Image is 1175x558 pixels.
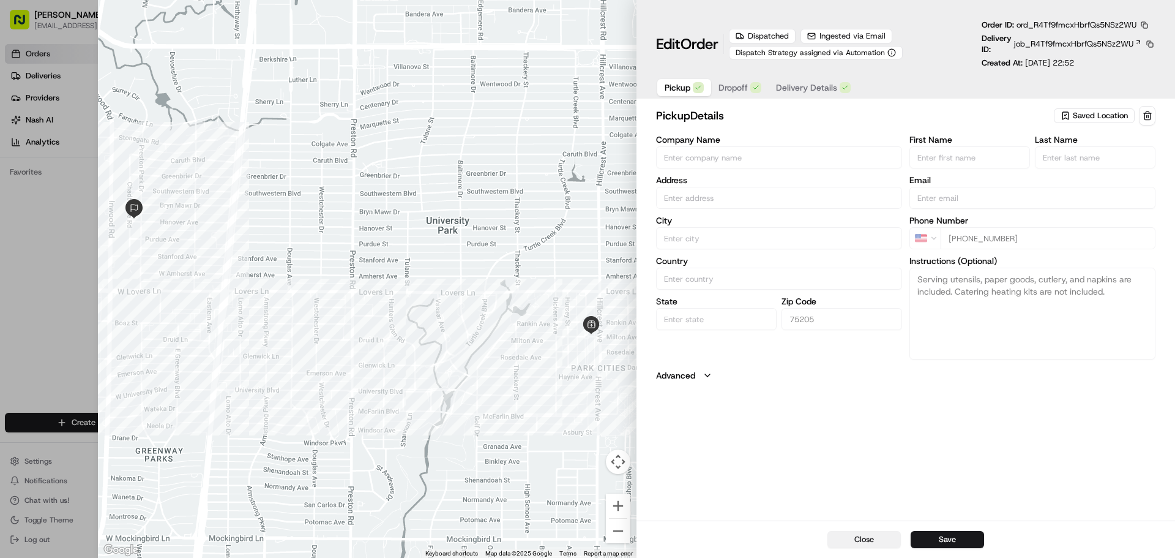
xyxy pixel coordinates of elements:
div: 📗 [12,275,22,285]
label: Phone Number [909,216,1155,225]
input: Enter state [656,308,777,330]
a: Powered byPylon [86,303,148,313]
label: Last Name [1035,135,1155,144]
img: Grace Nketiah [12,211,32,231]
button: Ingested via Email [800,29,892,43]
img: 1736555255976-a54dd68f-1ca7-489b-9aae-adbdc363a1c4 [12,117,34,139]
span: • [169,190,173,200]
img: Google [101,542,141,558]
span: Dropoff [718,81,748,94]
button: Keyboard shortcuts [425,549,478,558]
a: 💻API Documentation [99,269,201,291]
img: Snider Plaza [12,178,32,198]
img: 4920774857489_3d7f54699973ba98c624_72.jpg [26,117,48,139]
h2: pickup Details [656,107,1051,124]
span: Pickup [665,81,690,94]
button: Map camera controls [606,450,630,474]
div: Start new chat [55,117,201,129]
input: Enter last name [1035,146,1155,168]
span: API Documentation [116,274,196,286]
button: See all [190,157,223,172]
button: Zoom out [606,519,630,543]
label: Country [656,257,902,265]
input: Enter first name [909,146,1030,168]
p: Created At: [982,58,1074,69]
span: Order [681,34,718,54]
label: Company Name [656,135,902,144]
input: Enter company name [656,146,902,168]
span: ord_R4Tf9fmcxHbrfQs5NSz2WU [1016,20,1136,30]
input: Enter email [909,187,1155,209]
label: Zip Code [781,297,902,306]
input: 6800 Snider Plaza, Dallas, TX 75205, USA [656,187,902,209]
div: Delivery ID: [982,33,1155,55]
a: job_R4Tf9fmcxHbrfQs5NSz2WU [1014,39,1142,50]
span: job_R4Tf9fmcxHbrfQs5NSz2WU [1014,39,1133,50]
button: Dispatch Strategy assigned via Automation [729,46,903,59]
span: Map data ©2025 Google [485,550,552,557]
span: • [102,223,106,233]
button: Start new chat [208,121,223,135]
p: Order ID: [982,20,1136,31]
button: Advanced [656,369,1155,382]
div: Past conversations [12,159,82,169]
label: State [656,297,777,306]
span: Knowledge Base [24,274,94,286]
span: [DATE] [108,223,133,233]
span: [PERSON_NAME][GEOGRAPHIC_DATA] [38,190,166,200]
img: Nash [12,12,37,37]
button: Saved Location [1054,107,1136,124]
a: 📗Knowledge Base [7,269,99,291]
button: Zoom in [606,494,630,518]
a: Open this area in Google Maps (opens a new window) [101,542,141,558]
span: Delivery Details [776,81,837,94]
label: Email [909,176,1155,184]
a: Terms (opens in new tab) [559,550,576,557]
label: Address [656,176,902,184]
label: First Name [909,135,1030,144]
input: Enter country [656,268,902,290]
div: 💻 [103,275,113,285]
button: Close [827,531,901,548]
span: Pylon [122,304,148,313]
input: Clear [32,79,202,92]
textarea: Serving utensils, paper goods, cutlery, and napkins are included. Catering heating kits are not i... [909,268,1155,360]
button: Save [911,531,984,548]
a: Report a map error [584,550,633,557]
h1: Edit [656,34,718,54]
span: [PERSON_NAME] [38,223,99,233]
label: Advanced [656,369,695,382]
span: Dispatch Strategy assigned via Automation [736,48,885,58]
label: Instructions (Optional) [909,257,1155,265]
span: Ingested via Email [819,31,886,42]
input: Enter phone number [941,227,1155,249]
img: 1736555255976-a54dd68f-1ca7-489b-9aae-adbdc363a1c4 [24,224,34,233]
div: Dispatched [729,29,796,43]
div: We're available if you need us! [55,129,168,139]
span: [DATE] 22:52 [1025,58,1074,68]
span: Saved Location [1073,110,1128,121]
input: Enter city [656,227,902,249]
p: Welcome 👋 [12,49,223,69]
label: City [656,216,902,225]
input: Enter zip code [781,308,902,330]
span: [DATE] [176,190,201,200]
